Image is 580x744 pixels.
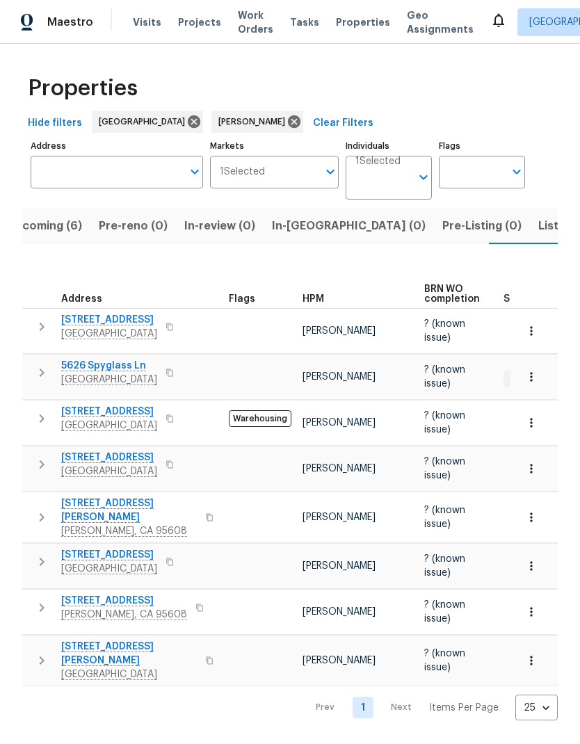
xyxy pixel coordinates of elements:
[210,142,339,150] label: Markets
[229,410,291,427] span: Warehousing
[313,115,373,132] span: Clear Filters
[424,506,465,529] span: ? (known issue)
[424,600,465,624] span: ? (known issue)
[303,656,376,665] span: [PERSON_NAME]
[303,695,558,720] nav: Pagination Navigation
[229,294,255,304] span: Flags
[424,457,465,480] span: ? (known issue)
[99,216,168,236] span: Pre-reno (0)
[303,464,376,474] span: [PERSON_NAME]
[504,294,549,304] span: Summary
[424,411,465,435] span: ? (known issue)
[290,17,319,27] span: Tasks
[414,168,433,187] button: Open
[303,326,376,336] span: [PERSON_NAME]
[303,512,376,522] span: [PERSON_NAME]
[515,690,558,726] div: 25
[218,115,291,129] span: [PERSON_NAME]
[353,697,373,718] a: Goto page 1
[355,156,401,168] span: 1 Selected
[133,15,161,29] span: Visits
[429,701,499,715] p: Items Per Page
[238,8,273,36] span: Work Orders
[424,284,480,304] span: BRN WO completion
[303,561,376,571] span: [PERSON_NAME]
[303,418,376,428] span: [PERSON_NAME]
[303,372,376,382] span: [PERSON_NAME]
[220,166,265,178] span: 1 Selected
[211,111,303,133] div: [PERSON_NAME]
[22,111,88,136] button: Hide filters
[407,8,474,36] span: Geo Assignments
[28,115,82,132] span: Hide filters
[303,294,324,304] span: HPM
[47,15,93,29] span: Maestro
[61,294,102,304] span: Address
[346,142,432,150] label: Individuals
[185,162,204,181] button: Open
[92,111,203,133] div: [GEOGRAPHIC_DATA]
[336,15,390,29] span: Properties
[178,15,221,29] span: Projects
[272,216,426,236] span: In-[GEOGRAPHIC_DATA] (0)
[424,554,465,578] span: ? (known issue)
[321,162,340,181] button: Open
[424,649,465,672] span: ? (known issue)
[28,81,138,95] span: Properties
[424,365,465,389] span: ? (known issue)
[439,142,525,150] label: Flags
[505,373,536,385] span: 1 WIP
[424,319,465,343] span: ? (known issue)
[31,142,203,150] label: Address
[303,607,376,617] span: [PERSON_NAME]
[184,216,255,236] span: In-review (0)
[307,111,379,136] button: Clear Filters
[7,216,82,236] span: Upcoming (6)
[442,216,522,236] span: Pre-Listing (0)
[507,162,526,181] button: Open
[99,115,191,129] span: [GEOGRAPHIC_DATA]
